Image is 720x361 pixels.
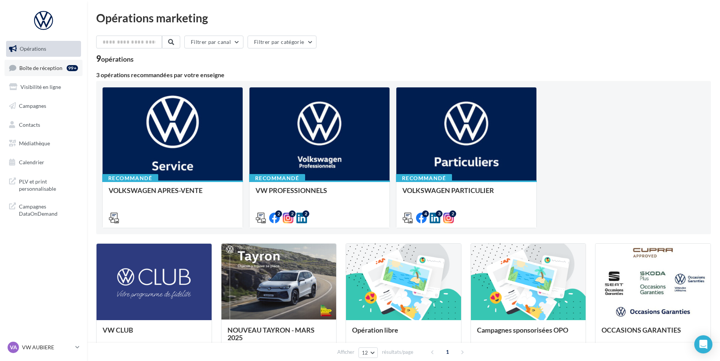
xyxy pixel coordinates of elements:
a: Calendrier [5,154,83,170]
div: 2 [289,210,296,217]
span: Opérations [20,45,46,52]
span: VW PROFESSIONNELS [256,186,327,195]
div: 2 [275,210,282,217]
span: Boîte de réception [19,64,62,71]
a: Campagnes DataOnDemand [5,198,83,221]
span: VOLKSWAGEN APRES-VENTE [109,186,203,195]
span: 12 [362,350,368,356]
a: Campagnes [5,98,83,114]
div: Recommandé [249,174,305,182]
span: 1 [441,346,454,358]
button: Filtrer par catégorie [248,36,316,48]
div: 2 [449,210,456,217]
span: Afficher [337,349,354,356]
div: Open Intercom Messenger [694,335,712,353]
span: Visibilité en ligne [20,84,61,90]
a: Visibilité en ligne [5,79,83,95]
a: PLV et print personnalisable [5,173,83,196]
span: NOUVEAU TAYRON - MARS 2025 [228,326,315,342]
div: 99+ [67,65,78,71]
div: Recommandé [102,174,158,182]
div: 3 [436,210,443,217]
span: VA [10,344,17,351]
p: VW AUBIERE [22,344,72,351]
a: VA VW AUBIERE [6,340,81,355]
a: Opérations [5,41,83,57]
span: Calendrier [19,159,44,165]
a: Boîte de réception99+ [5,60,83,76]
span: Contacts [19,121,40,128]
div: opérations [101,56,134,62]
div: Opérations marketing [96,12,711,23]
a: Contacts [5,117,83,133]
span: VW CLUB [103,326,133,334]
button: Filtrer par canal [184,36,243,48]
button: 12 [358,347,378,358]
div: 9 [96,54,134,63]
div: 3 opérations recommandées par votre enseigne [96,72,711,78]
div: Recommandé [396,174,452,182]
span: résultats/page [382,349,413,356]
div: 4 [422,210,429,217]
span: OCCASIONS GARANTIES [602,326,681,334]
span: Campagnes DataOnDemand [19,201,78,218]
span: Opération libre [352,326,398,334]
span: VOLKSWAGEN PARTICULIER [402,186,494,195]
a: Médiathèque [5,135,83,151]
span: Campagnes sponsorisées OPO [477,326,568,334]
span: Médiathèque [19,140,50,146]
span: Campagnes [19,103,46,109]
div: 2 [302,210,309,217]
span: PLV et print personnalisable [19,176,78,193]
